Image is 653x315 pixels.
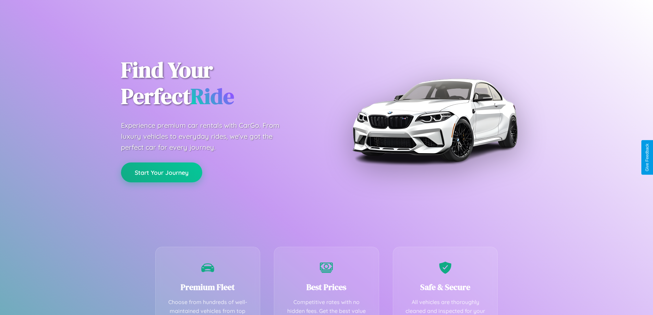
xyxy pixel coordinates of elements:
h3: Best Prices [285,281,368,293]
h1: Find Your Perfect [121,57,316,110]
button: Start Your Journey [121,162,202,182]
p: Experience premium car rentals with CarGo. From luxury vehicles to everyday rides, we've got the ... [121,120,292,153]
h3: Premium Fleet [166,281,250,293]
div: Give Feedback [645,144,650,171]
span: Ride [191,81,234,111]
img: Premium BMW car rental vehicle [349,34,520,206]
h3: Safe & Secure [403,281,487,293]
